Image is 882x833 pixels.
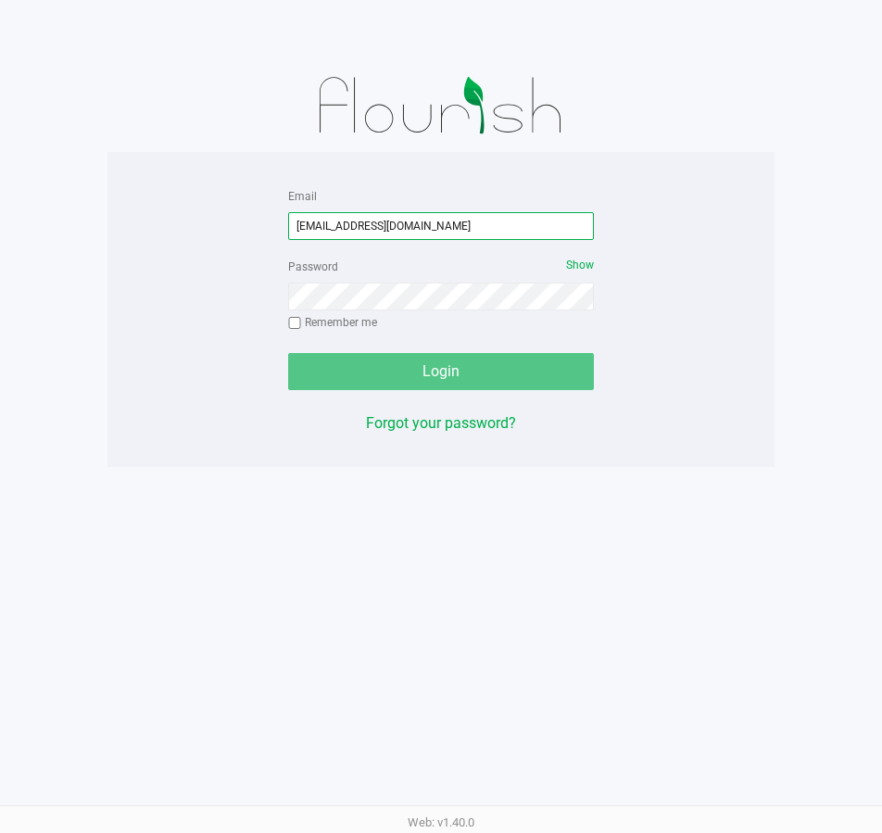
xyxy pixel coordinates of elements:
[288,314,377,331] label: Remember me
[288,259,338,275] label: Password
[288,317,301,330] input: Remember me
[288,188,317,205] label: Email
[408,815,474,829] span: Web: v1.40.0
[366,412,516,435] button: Forgot your password?
[566,259,594,271] span: Show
